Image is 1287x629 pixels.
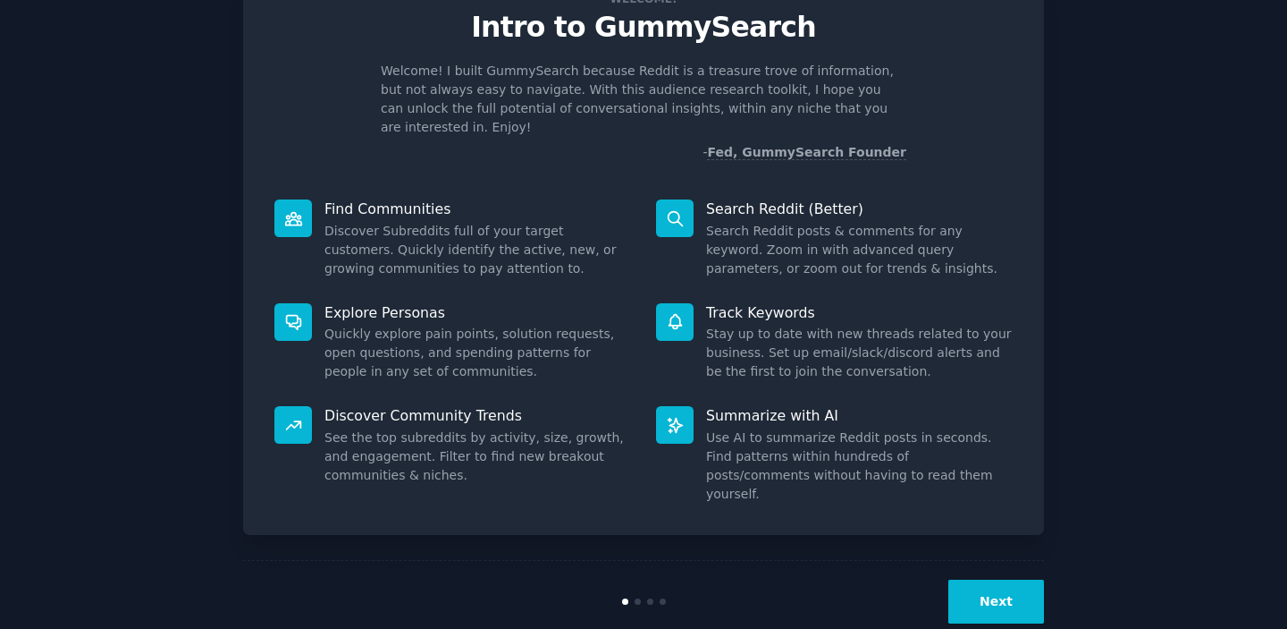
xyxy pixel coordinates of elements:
[324,406,631,425] p: Discover Community Trends
[707,145,906,160] a: Fed, GummySearch Founder
[324,222,631,278] dd: Discover Subreddits full of your target customers. Quickly identify the active, new, or growing c...
[324,200,631,218] p: Find Communities
[324,303,631,322] p: Explore Personas
[706,303,1013,322] p: Track Keywords
[706,406,1013,425] p: Summarize with AI
[706,222,1013,278] dd: Search Reddit posts & comments for any keyword. Zoom in with advanced query parameters, or zoom o...
[262,12,1025,43] p: Intro to GummySearch
[706,325,1013,381] dd: Stay up to date with new threads related to your business. Set up email/slack/discord alerts and ...
[706,429,1013,504] dd: Use AI to summarize Reddit posts in seconds. Find patterns within hundreds of posts/comments with...
[324,325,631,381] dd: Quickly explore pain points, solution requests, open questions, and spending patterns for people ...
[381,62,906,137] p: Welcome! I built GummySearch because Reddit is a treasure trove of information, but not always ea...
[324,429,631,485] dd: See the top subreddits by activity, size, growth, and engagement. Filter to find new breakout com...
[948,580,1044,624] button: Next
[702,143,906,162] div: -
[706,200,1013,218] p: Search Reddit (Better)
